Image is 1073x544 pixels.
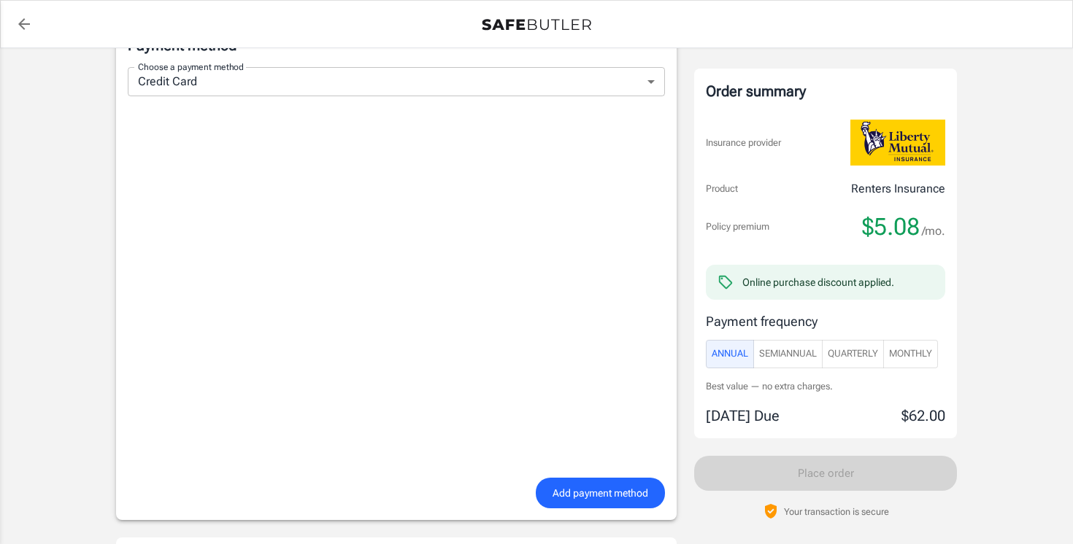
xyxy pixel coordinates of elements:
[706,182,738,196] p: Product
[9,9,39,39] a: back to quotes
[706,80,945,102] div: Order summary
[706,136,781,150] p: Insurance provider
[706,311,945,331] p: Payment frequency
[706,219,769,234] p: Policy premium
[822,340,884,368] button: Quarterly
[138,61,244,73] label: Choose a payment method
[753,340,823,368] button: SemiAnnual
[862,212,920,241] span: $5.08
[828,346,878,362] span: Quarterly
[850,120,945,166] img: Liberty Mutual
[784,505,889,518] p: Your transaction is secure
[712,346,748,362] span: Annual
[889,346,932,362] span: Monthly
[706,380,945,394] p: Best value — no extra charges.
[706,405,780,427] p: [DATE] Due
[883,340,938,368] button: Monthly
[128,67,665,96] div: Credit Card
[759,346,817,362] span: SemiAnnual
[482,19,591,31] img: Back to quotes
[901,405,945,427] p: $62.00
[922,221,945,241] span: /mo.
[851,180,945,198] p: Renters Insurance
[742,275,894,290] div: Online purchase discount applied.
[706,340,754,368] button: Annual
[536,478,665,509] button: Add payment method
[553,484,648,502] span: Add payment method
